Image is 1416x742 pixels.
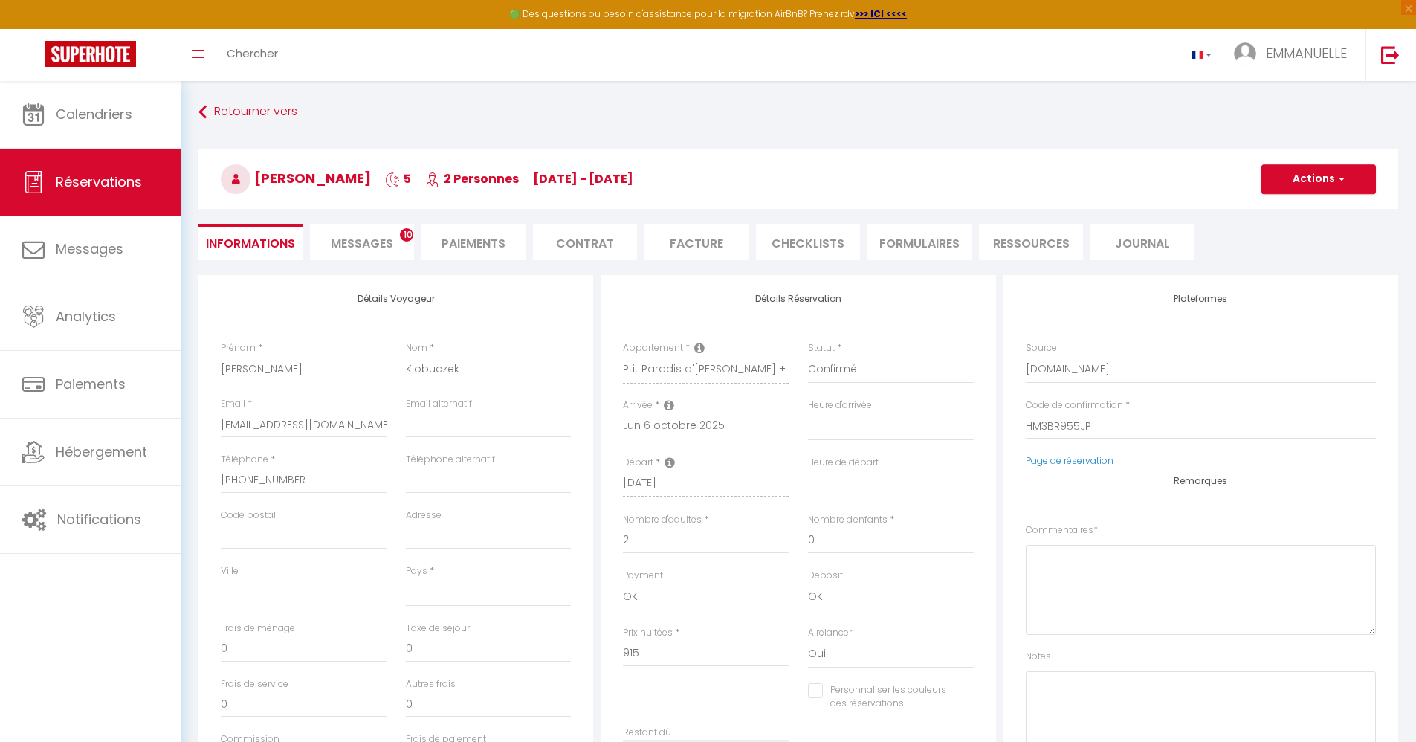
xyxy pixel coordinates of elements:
label: Commentaires [1026,523,1098,538]
label: Email [221,397,245,411]
span: Messages [331,235,393,252]
span: Notifications [57,510,141,529]
label: Autres frais [406,677,456,691]
label: Heure de départ [808,456,879,470]
a: Chercher [216,29,289,81]
label: Nombre d'adultes [623,513,702,527]
span: Messages [56,239,123,258]
img: logout [1381,45,1400,64]
li: Informations [198,224,303,260]
span: 10 [400,228,413,242]
h4: Détails Voyageur [221,294,571,304]
label: Payment [623,569,663,583]
label: Code postal [221,509,276,523]
a: ... EMMANUELLE [1223,29,1365,81]
a: Page de réservation [1026,454,1113,467]
h4: Remarques [1026,476,1376,486]
label: Frais de ménage [221,622,295,636]
a: >>> ICI <<<< [855,7,907,20]
a: Retourner vers [198,99,1398,126]
span: [DATE] - [DATE] [533,170,633,187]
label: Code de confirmation [1026,399,1123,413]
label: Statut [808,341,835,355]
label: Prix nuitées [623,626,673,640]
label: Départ [623,456,653,470]
span: Analytics [56,307,116,326]
span: Hébergement [56,442,147,461]
label: Notes [1026,650,1051,664]
li: Facture [644,224,749,260]
span: Réservations [56,172,142,191]
label: Appartement [623,341,683,355]
li: Paiements [421,224,526,260]
label: Source [1026,341,1057,355]
img: Super Booking [45,41,136,67]
label: Nom [406,341,427,355]
h4: Plateformes [1026,294,1376,304]
li: Contrat [533,224,637,260]
span: [PERSON_NAME] [221,169,371,187]
li: Journal [1090,224,1194,260]
span: Paiements [56,375,126,393]
label: Heure d'arrivée [808,399,872,413]
button: Actions [1261,164,1376,194]
span: 2 Personnes [425,170,519,187]
img: ... [1234,42,1256,65]
label: Ville [221,564,239,578]
label: Adresse [406,509,442,523]
label: Téléphone alternatif [406,453,495,467]
span: Chercher [227,45,278,61]
li: FORMULAIRES [867,224,972,260]
span: 5 [385,170,411,187]
label: A relancer [808,626,852,640]
label: Deposit [808,569,843,583]
li: CHECKLISTS [756,224,860,260]
label: Arrivée [623,399,653,413]
label: Frais de service [221,677,288,691]
label: Email alternatif [406,397,472,411]
h4: Détails Réservation [623,294,973,304]
label: Taxe de séjour [406,622,470,636]
label: Restant dû [623,726,671,740]
label: Prénom [221,341,256,355]
li: Ressources [979,224,1083,260]
label: Téléphone [221,453,268,467]
label: Nombre d'enfants [808,513,888,527]
span: Calendriers [56,105,132,123]
label: Pays [406,564,427,578]
span: EMMANUELLE [1266,44,1347,62]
